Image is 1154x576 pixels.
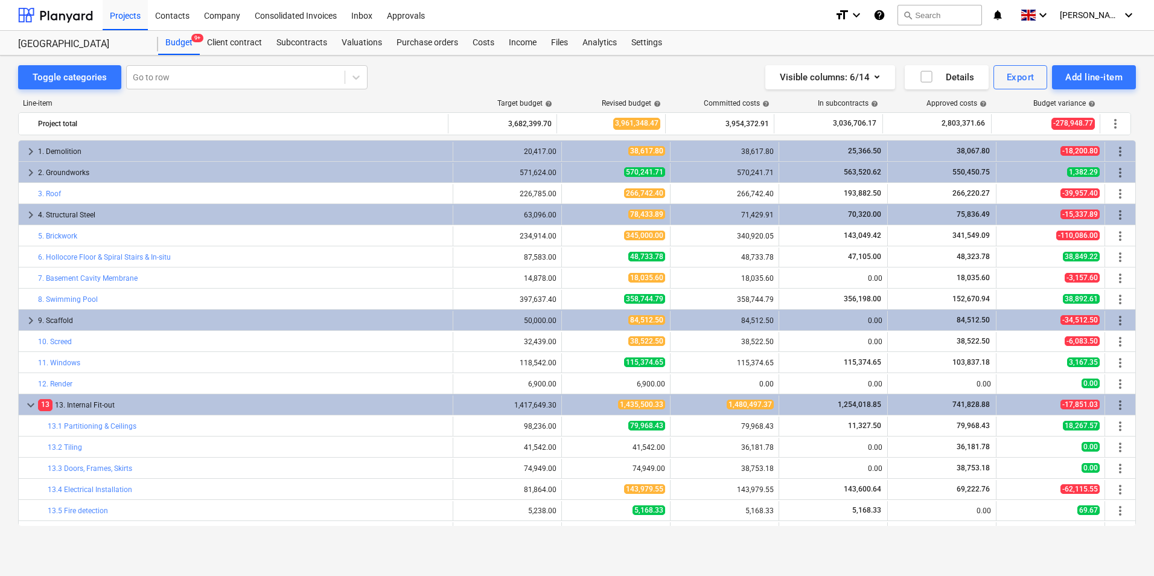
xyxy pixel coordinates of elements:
div: 5,238.00 [458,507,556,515]
span: -6,083.50 [1065,336,1100,346]
div: 63,096.00 [458,211,556,219]
span: More actions [1113,187,1127,201]
div: 0.00 [784,338,882,346]
div: 2. Groundworks [38,163,448,182]
a: 10. Screed [38,338,72,346]
span: help [869,100,878,107]
span: 75,836.49 [955,210,991,219]
span: 69.67 [1077,505,1100,515]
span: 345,000.00 [624,231,665,240]
div: Revised budget [602,99,661,107]
a: Analytics [575,31,624,55]
div: Toggle categories [33,69,107,85]
div: 0.00 [784,443,882,452]
div: 18,035.60 [675,274,774,283]
span: 69,222.76 [955,485,991,493]
div: Line-item [18,99,449,107]
div: 38,522.50 [675,338,774,346]
span: -62,115.55 [1060,484,1100,494]
span: keyboard_arrow_right [24,208,38,222]
a: Costs [465,31,502,55]
span: 79,968.43 [955,421,991,430]
span: keyboard_arrow_down [24,398,38,412]
span: 70,320.00 [847,210,882,219]
div: Project total [38,114,443,133]
span: More actions [1113,229,1127,243]
a: 13.2 Tiling [48,443,82,452]
div: Approved costs [926,99,987,107]
a: 8. Swimming Pool [38,295,98,304]
span: 1,435,500.33 [618,400,665,409]
div: 571,624.00 [458,168,556,177]
div: 32,439.00 [458,338,556,346]
div: Export [1007,69,1034,85]
div: Purchase orders [389,31,465,55]
div: Target budget [497,99,552,107]
span: 1,254,018.85 [837,400,882,409]
span: 11,327.50 [847,421,882,430]
span: More actions [1113,271,1127,286]
span: 84,512.50 [628,315,665,325]
button: Export [993,65,1048,89]
span: 13 [38,399,53,411]
iframe: Chat Widget [1094,518,1154,576]
span: 1,480,497.37 [727,400,774,409]
span: 38,849.22 [1063,252,1100,261]
a: Settings [624,31,669,55]
div: 48,733.78 [675,253,774,261]
div: 0.00 [784,464,882,473]
span: 103,837.18 [951,358,991,366]
div: Income [502,31,544,55]
span: More actions [1113,504,1127,518]
span: More actions [1108,117,1123,131]
div: 0.00 [893,507,991,515]
a: 5. Brickwork [38,232,77,240]
a: 13.1 Partitioning & Ceilings [48,422,136,430]
span: keyboard_arrow_right [24,165,38,180]
span: 1,382.29 [1067,167,1100,177]
div: Details [919,69,974,85]
span: help [651,100,661,107]
div: 3,682,399.70 [453,114,552,133]
span: More actions [1113,313,1127,328]
button: Toggle categories [18,65,121,89]
div: 79,968.43 [675,422,774,430]
span: 0.00 [1082,379,1100,388]
a: 6. Hollocore Floor & Spiral Stairs & In-situ [38,253,171,261]
span: More actions [1113,356,1127,370]
span: More actions [1113,461,1127,476]
div: 20,417.00 [458,147,556,156]
a: 12. Render [38,380,72,388]
span: 48,733.78 [628,252,665,261]
div: Budget variance [1033,99,1095,107]
div: 0.00 [784,380,882,388]
div: 234,914.00 [458,232,556,240]
span: -3,157.60 [1065,273,1100,283]
span: 741,828.88 [951,400,991,409]
span: 356,198.00 [843,295,882,303]
button: Add line-item [1052,65,1136,89]
div: 226,785.00 [458,190,556,198]
div: 87,583.00 [458,253,556,261]
a: 3. Roof [38,190,61,198]
span: More actions [1113,377,1127,391]
div: 41,542.00 [567,443,665,452]
div: 570,241.71 [675,168,774,177]
div: 397,637.40 [458,295,556,304]
span: 0.00 [1082,442,1100,452]
span: help [760,100,770,107]
span: -110,086.00 [1056,231,1100,240]
i: notifications [992,8,1004,22]
div: 71,429.91 [675,211,774,219]
div: 38,753.18 [675,464,774,473]
a: Client contract [200,31,269,55]
span: 143,979.55 [624,484,665,494]
span: 193,882.50 [843,189,882,197]
a: Files [544,31,575,55]
i: keyboard_arrow_down [1121,8,1136,22]
span: 47,105.00 [847,252,882,261]
div: 266,742.40 [675,190,774,198]
i: keyboard_arrow_down [1036,8,1050,22]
